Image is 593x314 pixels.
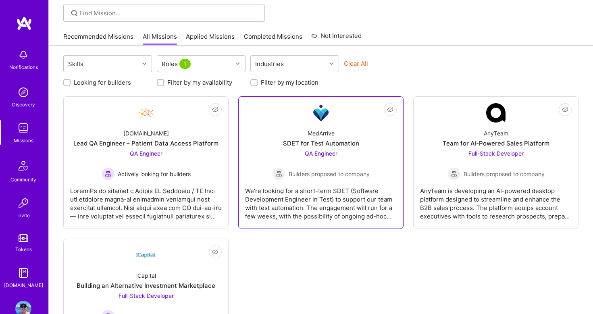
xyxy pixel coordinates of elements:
[77,281,215,290] div: Building an Alternative Investment Marketplace
[14,156,33,175] img: Community
[15,245,32,254] div: Tokens
[17,211,30,220] div: Invite
[484,129,508,137] div: AnyTeam
[344,59,368,68] button: Clear All
[136,245,156,265] img: Company Logo
[167,78,232,87] label: Filter by my availability
[15,265,31,281] img: guide book
[63,32,133,46] a: Recommended Missions
[15,195,31,211] img: Invite
[15,84,31,100] img: discovery
[212,249,218,255] i: icon EyeClosed
[311,31,362,46] a: Not Interested
[15,47,31,63] img: bell
[73,139,218,148] div: Lead QA Engineer – Patient Data Access Platform
[387,106,393,113] i: icon EyeClosed
[311,103,331,123] img: Company Logo
[74,78,131,87] label: Looking for builders
[70,180,222,220] div: LoremiPs do sitamet c Adipis EL Seddoeiu / TE Inci utl etdolore magna-al enimadmin veniamqui nost...
[261,78,318,87] label: Filter by my location
[130,150,162,157] span: QA Engineer
[136,103,156,123] img: Company Logo
[10,175,36,184] div: Community
[283,139,359,148] div: SDET for Test Automation
[329,62,333,66] i: icon Chevron
[14,136,33,145] div: Missions
[245,103,397,222] a: Company LogoMedArriveSDET for Test AutomationQA Engineer Builders proposed to companyBuilders pro...
[102,167,114,180] img: Actively looking for builders
[308,129,335,137] div: MedArrive
[420,103,572,222] a: Company LogoAnyTeamTeam for AI-Powered Sales PlatformFull-Stack Developer Builders proposed to co...
[253,58,286,70] div: Industries
[562,106,568,113] i: icon EyeClosed
[212,106,218,113] i: icon EyeClosed
[244,32,302,46] a: Completed Missions
[245,180,397,220] div: We’re looking for a short-term SDET (Software Development Engineer in Test) to support our team w...
[16,16,32,31] img: logo
[79,9,259,17] input: Find Mission...
[70,103,222,222] a: Company Logo[DOMAIN_NAME]Lead QA Engineer – Patient Data Access PlatformQA Engineer Actively look...
[305,150,337,157] span: QA Engineer
[136,271,156,280] div: iCapital
[12,100,35,109] div: Discovery
[464,170,545,178] span: Builders proposed to company
[142,62,146,66] i: icon Chevron
[143,32,177,46] a: All Missions
[443,139,549,148] div: Team for AI-Powered Sales Platform
[19,234,28,242] img: tokens
[9,63,38,71] div: Notifications
[420,180,572,220] div: AnyTeam is developing an AI-powered desktop platform designed to streamline and enhance the B2B s...
[119,292,174,299] span: Full-Stack Developer
[273,167,285,180] img: Builders proposed to company
[179,59,191,69] span: 1
[468,150,524,157] span: Full-Stack Developer
[123,129,169,137] div: [DOMAIN_NAME]
[118,170,191,178] span: Actively looking for builders
[160,58,194,70] div: Roles
[4,281,43,289] div: [DOMAIN_NAME]
[70,8,79,18] i: icon SearchGrey
[289,170,370,178] span: Builders proposed to company
[66,58,85,70] div: Skills
[186,32,235,46] a: Applied Missions
[15,120,31,136] img: teamwork
[486,103,506,123] img: Company Logo
[447,167,460,180] img: Builders proposed to company
[236,62,240,66] i: icon Chevron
